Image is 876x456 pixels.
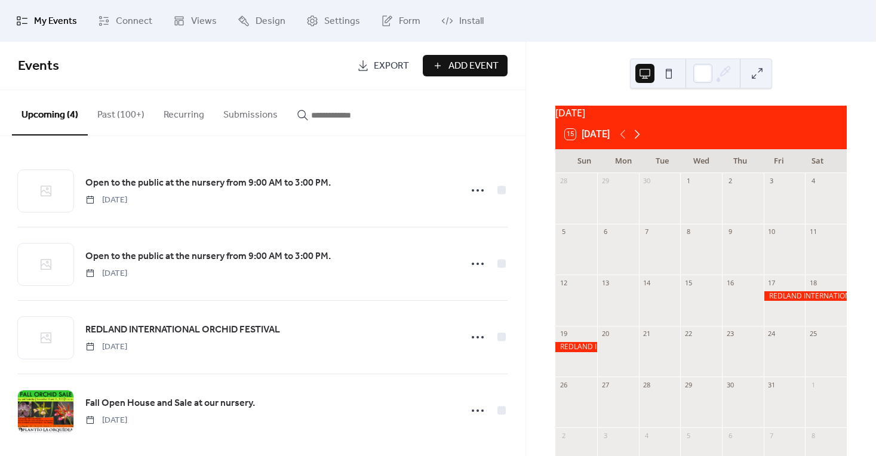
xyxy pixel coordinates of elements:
div: 20 [601,329,610,338]
div: 5 [684,431,693,440]
div: 11 [809,227,817,236]
div: 8 [809,431,817,440]
a: Open to the public at the nursery from 9:00 AM to 3:00 PM. [85,249,331,264]
div: 25 [809,329,817,338]
div: Thu [721,149,760,173]
div: 23 [726,329,734,338]
div: Fri [760,149,798,173]
div: 7 [643,227,651,236]
div: 24 [767,329,776,338]
div: 6 [726,431,734,440]
a: REDLAND INTERNATIONAL ORCHID FESTIVAL [85,322,280,338]
div: [DATE] [555,106,847,120]
div: 16 [726,278,734,287]
button: Submissions [214,90,287,134]
div: 28 [643,380,651,389]
a: Install [432,5,493,37]
div: 1 [684,177,693,186]
div: Mon [604,149,643,173]
a: Fall Open House and Sale at our nursery. [85,396,255,411]
span: [DATE] [85,267,127,280]
div: 9 [726,227,734,236]
div: 29 [601,177,610,186]
button: Recurring [154,90,214,134]
button: 15[DATE] [561,126,614,143]
div: 22 [684,329,693,338]
div: 13 [601,278,610,287]
div: 26 [559,380,568,389]
a: Form [372,5,429,37]
span: Views [191,14,217,29]
div: 6 [601,227,610,236]
div: 19 [559,329,568,338]
div: 30 [643,177,651,186]
div: 31 [767,380,776,389]
span: [DATE] [85,194,127,207]
div: 29 [684,380,693,389]
span: Design [256,14,285,29]
div: 3 [767,177,776,186]
button: Past (100+) [88,90,154,134]
div: 7 [767,431,776,440]
a: Connect [89,5,161,37]
div: REDLAND INTERNATIONAL ORCHID FESTIVAL [764,291,847,301]
span: Install [459,14,484,29]
a: Export [348,55,418,76]
span: Settings [324,14,360,29]
div: 4 [809,177,817,186]
div: 1 [809,380,817,389]
div: 4 [643,431,651,440]
a: Open to the public at the nursery from 9:00 AM to 3:00 PM. [85,175,331,191]
span: Add Event [448,59,499,73]
div: 21 [643,329,651,338]
a: Design [229,5,294,37]
div: 18 [809,278,817,287]
div: 27 [601,380,610,389]
div: 3 [601,431,610,440]
a: Views [164,5,226,37]
span: My Events [34,14,77,29]
div: REDLAND INTERNATIONAL ORCHID FESTIVAL [555,342,597,352]
button: Add Event [423,55,508,76]
div: 10 [767,227,776,236]
span: [DATE] [85,341,127,353]
span: Export [374,59,409,73]
div: Sun [565,149,604,173]
span: [DATE] [85,414,127,427]
div: 14 [643,278,651,287]
span: Form [399,14,420,29]
span: Open to the public at the nursery from 9:00 AM to 3:00 PM. [85,176,331,190]
div: Tue [643,149,681,173]
div: 30 [726,380,734,389]
div: 2 [559,431,568,440]
div: 28 [559,177,568,186]
button: Upcoming (4) [12,90,88,135]
div: 5 [559,227,568,236]
div: Sat [798,149,837,173]
a: Settings [297,5,369,37]
div: 8 [684,227,693,236]
div: 17 [767,278,776,287]
a: My Events [7,5,86,37]
span: Events [18,53,59,79]
div: 2 [726,177,734,186]
div: Wed [682,149,721,173]
div: 15 [684,278,693,287]
span: Connect [116,14,152,29]
div: 12 [559,278,568,287]
span: REDLAND INTERNATIONAL ORCHID FESTIVAL [85,323,280,337]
